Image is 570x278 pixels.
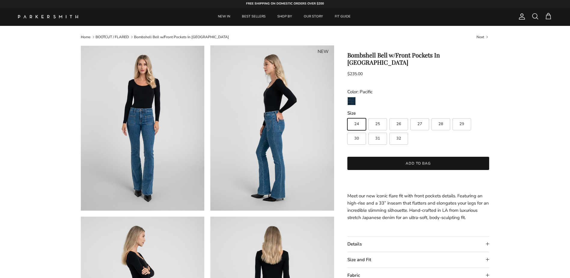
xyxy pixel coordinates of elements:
span: 27 [417,122,422,126]
legend: Size [347,110,356,116]
span: 29 [459,122,464,126]
span: 25 [375,122,380,126]
div: Color: Pacific [347,88,489,95]
div: Primary [90,8,479,26]
span: $235.00 [347,71,363,77]
span: 28 [438,122,443,126]
span: 24 [354,122,359,126]
a: FIT GUIDE [329,8,356,26]
h1: Bombshell Bell w/Front Pockets In [GEOGRAPHIC_DATA] [347,51,489,66]
nav: Breadcrumbs [81,34,489,39]
button: Add to bag [347,157,489,170]
a: Bombshell Bell w/Front Pockets In [GEOGRAPHIC_DATA] [134,35,229,39]
img: Parker Smith [18,15,78,18]
a: Account [516,13,526,20]
span: 32 [396,137,401,141]
span: Next [477,35,484,39]
span: Meet our new iconic flare fit with front pockets details. [347,193,456,199]
img: Pacific [348,97,355,105]
a: BOOTCUT / FLARED [96,35,129,39]
a: Next [477,34,489,39]
span: Featuring an high-rise and a 33” inseam that flatters and elongates your legs for an incredible s... [347,193,489,221]
a: Pacific [347,97,356,107]
summary: Size and Fit [347,252,489,267]
a: NEW IN [212,8,236,26]
summary: Details [347,236,489,252]
a: SHOP BY [272,8,297,26]
a: Home [81,35,90,39]
span: 31 [375,137,380,141]
span: 26 [396,122,401,126]
a: BEST SELLERS [236,8,271,26]
a: OUR STORY [298,8,328,26]
strong: FREE SHIPPING ON DOMESTIC ORDERS OVER $200 [246,2,324,6]
span: 30 [354,137,359,141]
